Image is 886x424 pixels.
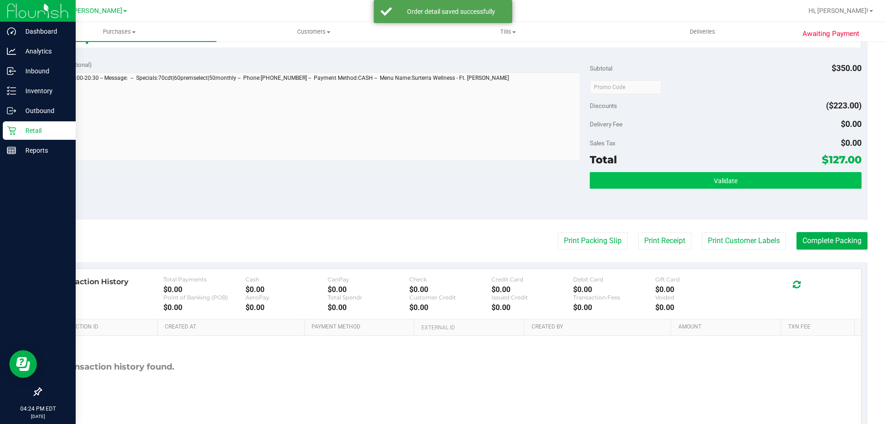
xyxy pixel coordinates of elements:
div: $0.00 [409,303,491,312]
span: Subtotal [590,65,612,72]
p: Retail [16,125,72,136]
div: CanPay [328,276,410,283]
a: Payment Method [311,323,411,331]
a: Created By [532,323,667,331]
inline-svg: Retail [7,126,16,135]
a: Purchases [22,22,216,42]
p: Analytics [16,46,72,57]
div: $0.00 [245,285,328,294]
iframe: Resource center [9,350,37,378]
a: Amount [678,323,778,331]
div: $0.00 [328,285,410,294]
span: $127.00 [822,153,862,166]
div: Point of Banking (POB) [163,294,245,301]
div: $0.00 [655,303,737,312]
div: Gift Card [655,276,737,283]
span: $0.00 [841,138,862,148]
p: 04:24 PM EDT [4,405,72,413]
div: $0.00 [163,303,245,312]
p: Outbound [16,105,72,116]
div: Debit Card [573,276,655,283]
button: Print Receipt [638,232,691,250]
div: $0.00 [328,303,410,312]
div: Cash [245,276,328,283]
div: $0.00 [491,285,574,294]
span: Customers [217,28,410,36]
div: No transaction history found. [48,336,174,398]
div: $0.00 [245,303,328,312]
button: Validate [590,172,861,189]
div: Total Payments [163,276,245,283]
span: $350.00 [832,63,862,73]
inline-svg: Outbound [7,106,16,115]
span: Deliveries [677,28,728,36]
a: Customers [216,22,411,42]
span: Discounts [590,97,617,114]
span: Ft. [PERSON_NAME] [62,7,122,15]
p: [DATE] [4,413,72,420]
button: Print Customer Labels [702,232,786,250]
span: Hi, [PERSON_NAME]! [808,7,868,14]
inline-svg: Reports [7,146,16,155]
div: $0.00 [573,285,655,294]
p: Reports [16,145,72,156]
th: External ID [414,319,524,336]
a: Transaction ID [54,323,154,331]
inline-svg: Inbound [7,66,16,76]
div: AeroPay [245,294,328,301]
div: Check [409,276,491,283]
span: Awaiting Payment [802,29,859,39]
div: Credit Card [491,276,574,283]
span: Validate [714,177,737,185]
inline-svg: Dashboard [7,27,16,36]
div: $0.00 [163,285,245,294]
a: Tills [411,22,605,42]
p: Inventory [16,85,72,96]
span: $0.00 [841,119,862,129]
input: Promo Code [590,80,661,94]
a: Deliveries [605,22,800,42]
a: Created At [165,323,300,331]
div: Customer Credit [409,294,491,301]
inline-svg: Analytics [7,47,16,56]
div: Total Spendr [328,294,410,301]
span: Tills [411,28,605,36]
button: Complete Packing [796,232,868,250]
div: Order detail saved successfully [397,7,505,16]
span: Total [590,153,617,166]
div: Voided [655,294,737,301]
div: Issued Credit [491,294,574,301]
span: Sales Tax [590,139,616,147]
button: Print Packing Slip [558,232,628,250]
div: $0.00 [409,285,491,294]
p: Inbound [16,66,72,77]
a: Txn Fee [788,323,850,331]
div: $0.00 [573,303,655,312]
span: Delivery Fee [590,120,623,128]
div: $0.00 [655,285,737,294]
span: Purchases [22,28,216,36]
div: $0.00 [491,303,574,312]
inline-svg: Inventory [7,86,16,96]
p: Dashboard [16,26,72,37]
div: Transaction Fees [573,294,655,301]
span: ($223.00) [826,101,862,110]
